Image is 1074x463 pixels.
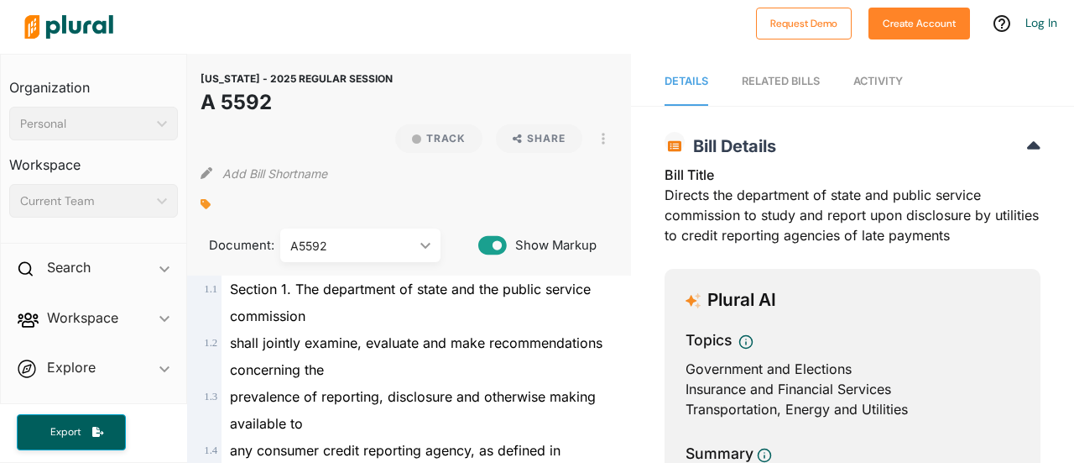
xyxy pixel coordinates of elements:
[756,8,852,39] button: Request Demo
[17,414,126,450] button: Export
[686,399,1019,419] div: Transportation, Energy and Utilities
[395,124,482,153] button: Track
[868,8,970,39] button: Create Account
[20,115,150,133] div: Personal
[201,72,393,85] span: [US_STATE] - 2025 REGULAR SESSION
[230,281,591,324] span: Section 1. The department of state and the public service commission
[204,391,217,402] span: 1 . 3
[230,388,596,432] span: prevalence of reporting, disclosure and otherwise making available to
[742,73,820,89] div: RELATED BILLS
[9,63,178,100] h3: Organization
[201,236,259,255] span: Document:
[222,160,327,187] button: Add Bill Shortname
[20,192,150,210] div: Current Team
[686,359,1019,379] div: Government and Elections
[742,58,820,106] a: RELATED BILLS
[707,290,776,311] h3: Plural AI
[756,13,852,31] a: Request Demo
[204,445,217,456] span: 1 . 4
[496,124,582,153] button: Share
[665,165,1040,255] div: Directs the department of state and public service commission to study and report upon disclosure...
[853,58,903,106] a: Activity
[39,425,92,439] span: Export
[9,140,178,177] h3: Workspace
[201,192,211,217] div: Add tags
[686,379,1019,399] div: Insurance and Financial Services
[853,75,903,87] span: Activity
[868,13,970,31] a: Create Account
[665,75,708,87] span: Details
[489,124,589,153] button: Share
[686,329,732,351] h3: Topics
[230,334,602,378] span: shall jointly examine, evaluate and make recommendations concerning the
[47,258,91,276] h2: Search
[685,136,776,156] span: Bill Details
[665,165,1040,185] h3: Bill Title
[1025,15,1057,30] a: Log In
[201,87,393,118] h1: A 5592
[290,237,414,255] div: A5592
[665,58,708,106] a: Details
[204,337,217,349] span: 1 . 2
[507,236,597,255] span: Show Markup
[204,283,217,295] span: 1 . 1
